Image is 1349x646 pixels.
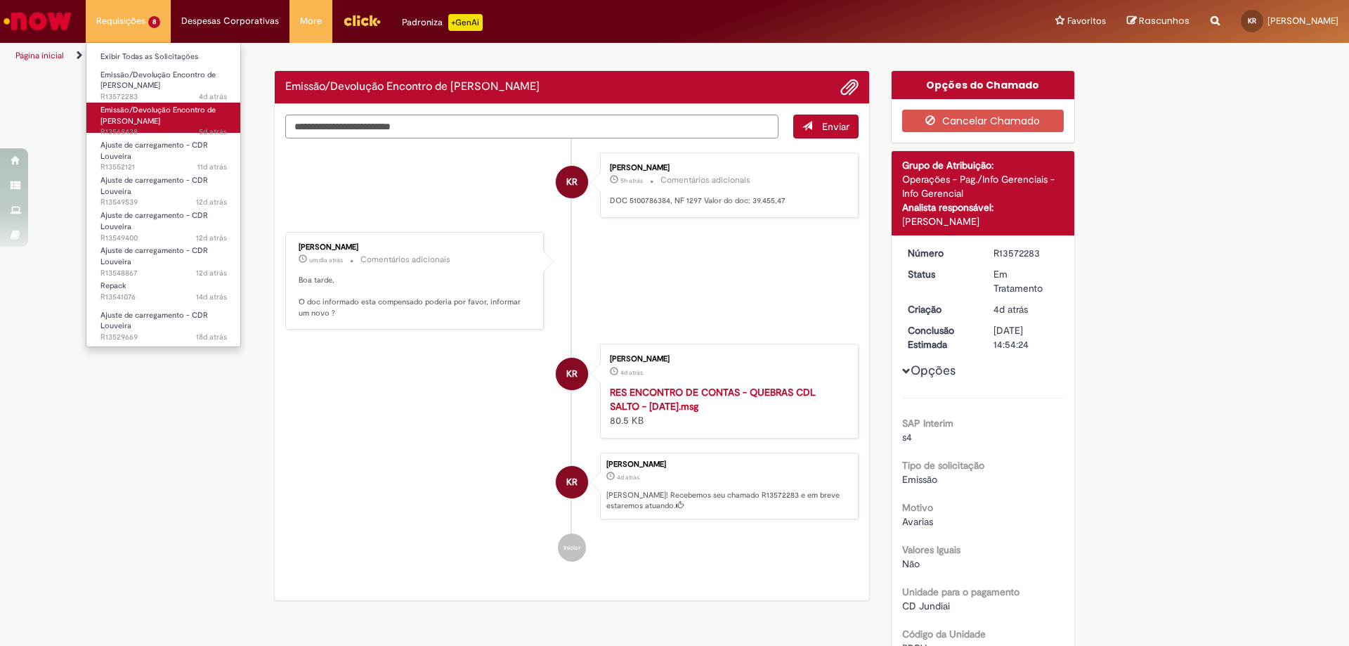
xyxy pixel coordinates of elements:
p: [PERSON_NAME]! Recebemos seu chamado R13572283 e em breve estaremos atuando. [606,490,851,512]
span: 5d atrás [199,127,227,137]
span: 12d atrás [196,233,227,243]
time: 13/09/2025 12:28:15 [196,332,227,342]
span: s4 [902,431,912,444]
div: Analista responsável: [902,200,1064,214]
a: Aberto R13548867 : Ajuste de carregamento - CDR Louveira [86,243,241,273]
button: Adicionar anexos [840,78,859,96]
time: 25/09/2025 17:58:07 [199,127,227,137]
span: Ajuste de carregamento - CDR Louveira [100,140,208,162]
span: 4d atrás [617,473,639,482]
a: Exibir Todas as Solicitações [86,49,241,65]
span: More [300,14,322,28]
span: Rascunhos [1139,14,1190,27]
small: Comentários adicionais [360,254,450,266]
span: KR [566,165,578,199]
time: 26/09/2025 19:08:58 [617,473,639,482]
ul: Requisições [86,42,241,347]
span: R13529669 [100,332,227,343]
span: CD Jundiai [902,600,950,612]
span: [PERSON_NAME] [1267,15,1338,27]
a: Página inicial [15,50,64,61]
div: [DATE] 14:54:24 [993,323,1059,351]
b: Motivo [902,501,933,514]
div: [PERSON_NAME] [299,243,533,252]
time: 19/09/2025 09:09:45 [196,233,227,243]
div: 80.5 KB [610,385,844,427]
small: Comentários adicionais [660,174,750,186]
span: Avarias [902,515,933,528]
span: R13541076 [100,292,227,303]
div: [PERSON_NAME] [902,214,1064,228]
time: 26/09/2025 19:08:55 [620,368,643,377]
div: Grupo de Atribuição: [902,158,1064,172]
h2: Emissão/Devolução Encontro de Contas Fornecedor Histórico de tíquete [285,81,540,93]
span: 4d atrás [993,303,1028,316]
button: Enviar [793,115,859,138]
img: ServiceNow [1,7,74,35]
div: Kethilin Rodrigues Pereira Ribeiro [556,358,588,390]
ul: Trilhas de página [11,43,889,69]
span: 11d atrás [197,162,227,172]
span: Repack [100,280,126,291]
span: KR [566,465,578,499]
b: Valores Iguais [902,543,960,556]
span: um dia atrás [309,256,343,264]
time: 30/09/2025 09:54:24 [620,176,643,185]
span: Emissão/Devolução Encontro de [PERSON_NAME] [100,70,216,91]
a: Aberto R13529669 : Ajuste de carregamento - CDR Louveira [86,308,241,338]
a: Aberto R13568438 : Emissão/Devolução Encontro de Contas Fornecedor [86,103,241,133]
span: Não [902,557,920,570]
button: Cancelar Chamado [902,110,1064,132]
b: Unidade para o pagamento [902,586,1019,598]
time: 26/09/2025 19:08:58 [993,303,1028,316]
a: Aberto R13549400 : Ajuste de carregamento - CDR Louveira [86,208,241,238]
span: KR [566,357,578,391]
span: Ajuste de carregamento - CDR Louveira [100,310,208,332]
a: RES ENCONTRO DE CONTAS - QUEBRAS CDL SALTO - [DATE].msg [610,386,816,413]
time: 16/09/2025 17:11:06 [196,292,227,302]
a: Aberto R13541076 : Repack [86,278,241,304]
span: Emissão [902,473,937,486]
time: 19/09/2025 18:49:25 [197,162,227,172]
div: 26/09/2025 19:08:58 [993,302,1059,316]
span: Emissão/Devolução Encontro de [PERSON_NAME] [100,105,216,127]
span: 4d atrás [199,91,227,102]
div: Kethilin Rodrigues Pereira Ribeiro [556,166,588,198]
time: 29/09/2025 12:44:40 [309,256,343,264]
span: 14d atrás [196,292,227,302]
b: Tipo de solicitação [902,459,984,472]
span: 8 [148,16,160,28]
span: R13548867 [100,268,227,279]
div: Kethilin Rodrigues Pereira Ribeiro [556,466,588,498]
span: KR [1248,16,1256,25]
span: R13572283 [100,91,227,103]
a: Aberto R13552121 : Ajuste de carregamento - CDR Louveira [86,138,241,168]
b: Código da Unidade [902,628,986,640]
a: Aberto R13572283 : Emissão/Devolução Encontro de Contas Fornecedor [86,67,241,98]
div: Em Tratamento [993,267,1059,295]
a: Rascunhos [1127,15,1190,28]
span: 18d atrás [196,332,227,342]
p: +GenAi [448,14,483,31]
span: Ajuste de carregamento - CDR Louveira [100,245,208,267]
span: Ajuste de carregamento - CDR Louveira [100,210,208,232]
span: 5h atrás [620,176,643,185]
li: Kethilin Rodrigues Pereira Ribeiro [285,453,859,520]
img: click_logo_yellow_360x200.png [343,10,381,31]
div: Padroniza [402,14,483,31]
span: R13549400 [100,233,227,244]
ul: Histórico de tíquete [285,138,859,576]
span: 4d atrás [620,368,643,377]
p: DOC 5100786384, NF 1297 Valor do doc: 39.455,47 [610,195,844,207]
div: [PERSON_NAME] [606,460,851,469]
p: Boa tarde, O doc informado esta compensado poderia por favor, informar um novo ? [299,275,533,319]
span: R13552121 [100,162,227,173]
b: SAP Interim [902,417,953,429]
span: 12d atrás [196,268,227,278]
textarea: Digite sua mensagem aqui... [285,115,778,138]
span: Despesas Corporativas [181,14,279,28]
a: Aberto R13549539 : Ajuste de carregamento - CDR Louveira [86,173,241,203]
div: [PERSON_NAME] [610,355,844,363]
span: R13568438 [100,127,227,138]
